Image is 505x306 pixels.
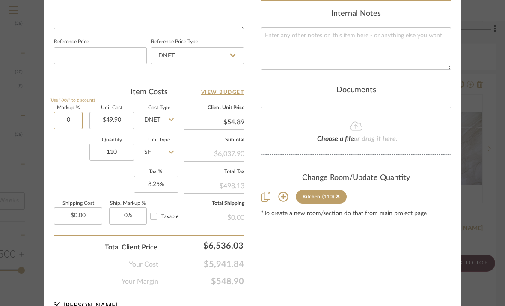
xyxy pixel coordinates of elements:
[141,106,177,110] label: Cost Type
[261,210,451,217] div: *To create a new room/section do that from main project page
[184,138,244,142] label: Subtotal
[158,276,244,287] span: $548.90
[89,106,134,110] label: Unit Cost
[54,40,89,44] label: Reference Price
[184,209,244,225] div: $0.00
[261,86,451,95] div: Documents
[184,145,244,161] div: $6,037.90
[105,242,157,252] span: Total Client Price
[109,201,147,206] label: Ship. Markup %
[201,87,244,97] a: View Budget
[134,170,177,174] label: Tax %
[141,138,177,142] label: Unit Type
[184,201,244,206] label: Total Shipping
[54,87,244,97] div: Item Costs
[317,135,354,142] span: Choose a file
[162,237,247,254] div: $6,536.03
[261,174,451,183] div: Change Room/Update Quantity
[54,106,83,110] label: Markup %
[184,106,244,110] label: Client Unit Price
[129,259,158,270] span: Your Cost
[89,138,134,142] label: Quantity
[322,194,334,200] div: (110)
[158,259,244,270] span: $5,941.84
[151,40,198,44] label: Reference Price Type
[354,135,398,142] span: or drag it here.
[54,201,102,206] label: Shipping Cost
[184,170,244,174] label: Total Tax
[184,177,244,193] div: $498.13
[261,9,451,19] div: Internal Notes
[303,194,320,200] div: Kitchen
[122,276,158,287] span: Your Margin
[161,214,178,219] span: Taxable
